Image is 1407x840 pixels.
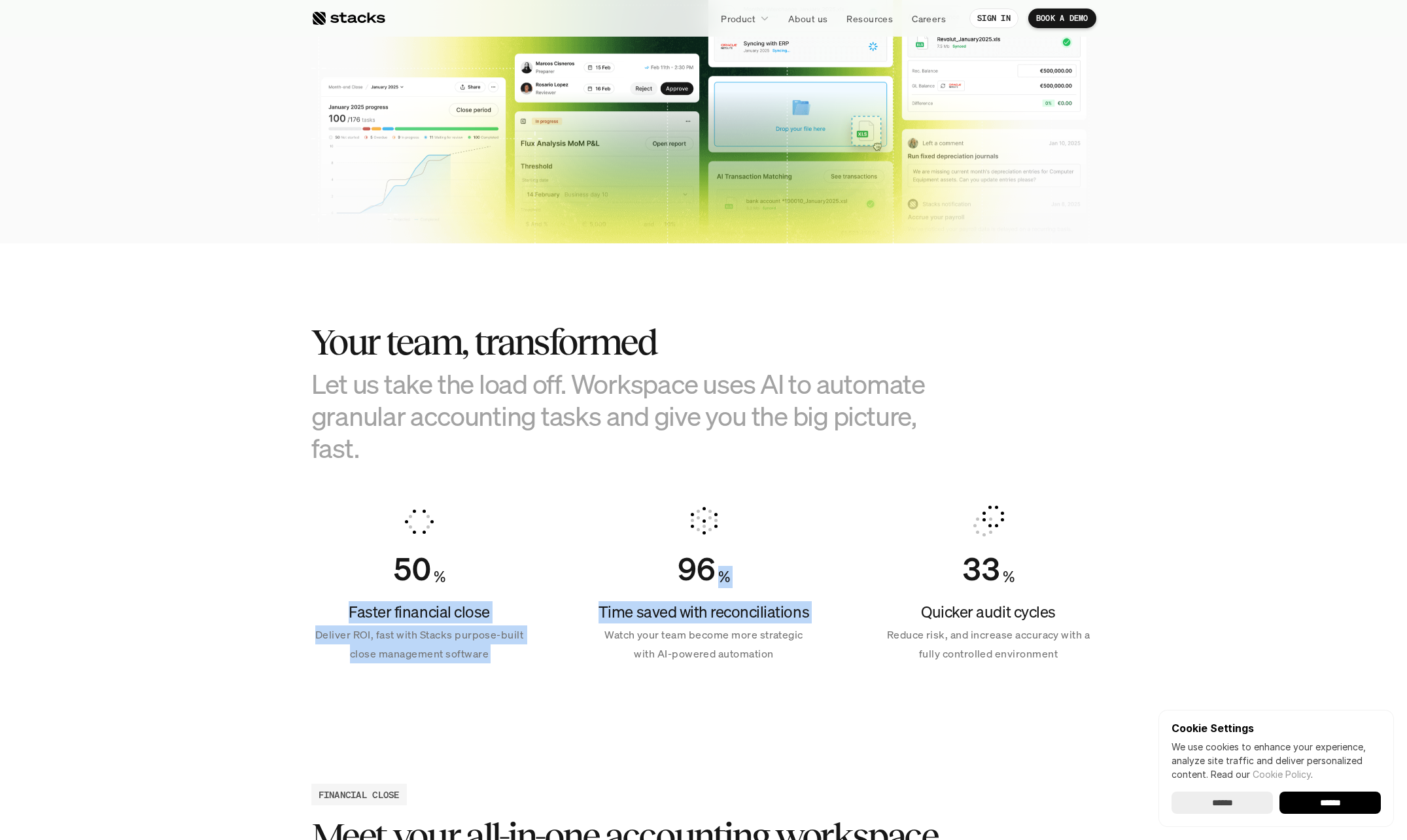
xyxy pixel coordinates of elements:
p: Cookie Settings [1172,723,1381,733]
p: BOOK A DEMO [1036,14,1088,23]
a: Resources [839,7,901,30]
h4: % [1003,566,1015,588]
p: Deliver ROI, fast with Stacks purpose-built close management software [311,625,527,663]
span: Read our . [1211,769,1313,780]
p: Reduce risk, and increase accuracy with a fully controlled environment [880,625,1096,663]
h3: Let us take the load off. Workspace uses AI to automate granular accounting tasks and give you th... [311,368,965,464]
h2: Your team, transformed [311,322,965,362]
h4: Quicker audit cycles [880,601,1096,623]
a: Cookie Policy [1253,769,1311,780]
p: Resources [846,12,893,26]
p: About us [788,12,827,26]
p: SIGN IN [977,14,1011,23]
a: SIGN IN [969,9,1018,28]
p: Careers [912,12,946,26]
div: Counter ends at 50 [393,550,431,588]
h4: Time saved with reconciliations [596,601,812,623]
p: Product [721,12,756,26]
a: BOOK A DEMO [1028,9,1096,28]
h4: Faster financial close [311,601,527,623]
p: We use cookies to enhance your experience, analyze site traffic and deliver personalized content. [1172,740,1381,781]
div: Counter ends at 96 [678,550,716,588]
p: Watch your team become more strategic with AI-powered automation [596,625,812,663]
a: About us [780,7,835,30]
h2: FINANCIAL CLOSE [319,788,400,801]
h4: % [434,566,445,588]
div: Counter ends at 33 [962,550,1000,588]
a: Privacy Policy [154,249,212,258]
a: Careers [904,7,954,30]
h4: % [718,566,730,588]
